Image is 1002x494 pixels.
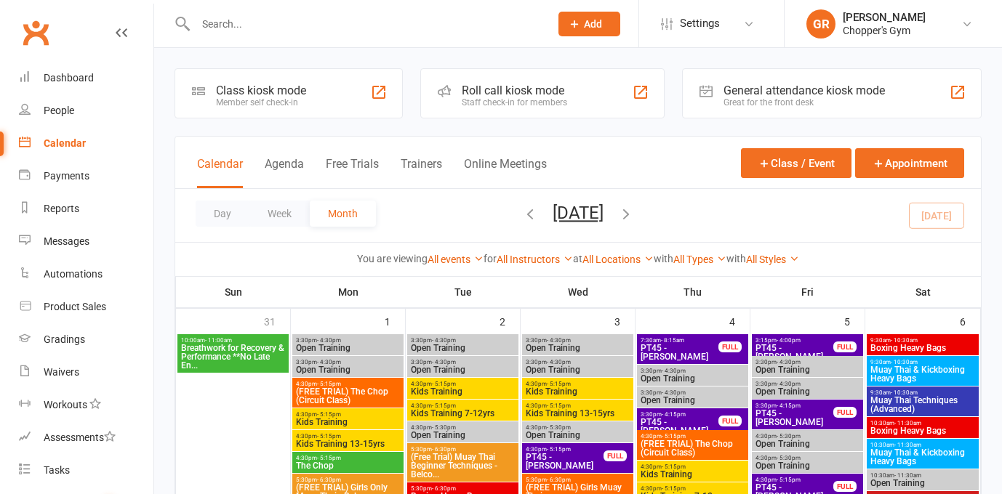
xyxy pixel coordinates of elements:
span: Kids Training [295,418,401,426]
button: Add [558,12,620,36]
a: Gradings [19,323,153,356]
button: Month [310,201,376,227]
span: 3:30pm [755,381,860,387]
span: (Free Trial) Muay Thai Beginner Techniques - Belco... [410,453,516,479]
span: 3:30pm [640,389,745,396]
span: - 11:30am [894,442,921,448]
span: - 5:15pm [432,381,456,387]
span: 3:15pm [755,337,834,344]
span: 3:30pm [295,337,401,344]
span: - 10:30am [891,389,918,396]
span: 10:30am [870,442,976,448]
span: 3:30pm [640,368,745,374]
button: Free Trials [326,157,379,188]
span: - 5:15pm [317,455,341,461]
span: - 5:15pm [317,433,341,440]
span: Open Training [640,374,745,383]
a: Dashboard [19,62,153,94]
a: Tasks [19,454,153,487]
span: Muay Thai Techniques (Advanced) [870,396,976,413]
a: Reports [19,193,153,225]
div: 3 [614,309,635,333]
span: PT45 - [PERSON_NAME] [640,418,719,435]
span: Boxing Heavy Bags [870,426,976,435]
span: - 4:30pm [547,337,571,344]
span: Kids Training 13-15yrs [295,440,401,448]
strong: You are viewing [357,253,428,264]
div: Assessments [44,432,116,443]
th: Sun [176,277,291,307]
div: Product Sales [44,301,106,312]
a: All Styles [746,254,799,265]
div: Dashboard [44,72,94,84]
a: All events [428,254,484,265]
span: - 5:15pm [432,402,456,409]
div: FULL [718,341,742,352]
span: Open Training [755,461,860,470]
span: Open Training [640,396,745,405]
span: - 5:15pm [317,381,341,387]
span: PT45 - [PERSON_NAME] [525,453,604,470]
a: Payments [19,160,153,193]
a: Workouts [19,389,153,421]
span: - 10:30am [891,359,918,365]
span: Open Training [410,365,516,374]
span: 3:30pm [410,337,516,344]
span: 4:30pm [640,433,745,440]
span: Open Training [410,431,516,440]
span: 3:30pm [410,359,516,365]
input: Search... [191,14,540,34]
span: PT45 - [PERSON_NAME] [755,409,834,426]
span: Kids Training 7-12yrs [410,409,516,418]
a: All Types [673,254,726,265]
span: 4:30pm [525,446,604,453]
span: - 5:30pm [547,424,571,431]
span: Muay Thai & Kickboxing Heavy Bags [870,448,976,466]
strong: with [654,253,673,264]
span: 10:30am [870,472,976,479]
th: Wed [521,277,636,307]
strong: for [484,253,497,264]
span: - 4:30pm [662,368,686,374]
div: Great for the front desk [724,97,885,108]
span: Open Training [755,365,860,374]
th: Fri [750,277,865,307]
span: Open Training [525,431,630,440]
div: 31 [264,309,290,333]
span: Open Training [295,365,401,374]
span: - 5:15pm [547,381,571,387]
span: 4:30pm [295,411,401,418]
div: FULL [604,450,627,461]
div: People [44,105,74,116]
div: Workouts [44,399,87,410]
span: - 10:30am [891,337,918,344]
span: 9:30am [870,337,976,344]
span: - 5:30pm [777,455,801,461]
span: - 6:30pm [432,446,456,453]
span: 4:30pm [525,402,630,409]
button: [DATE] [553,203,604,223]
span: 3:30pm [755,402,834,409]
div: Automations [44,268,103,280]
a: Waivers [19,356,153,389]
span: - 6:30pm [547,477,571,483]
span: Kids Training [410,387,516,396]
span: 5:30pm [410,485,516,492]
span: - 4:30pm [777,359,801,365]
a: Calendar [19,127,153,160]
span: - 4:00pm [777,337,801,344]
button: Trainers [401,157,442,188]
button: Class / Event [741,148,851,178]
span: 4:30pm [640,485,745,492]
span: Open Training [755,440,860,448]
span: - 11:30am [894,472,921,479]
span: 9:30am [870,389,976,396]
span: - 5:15pm [317,411,341,418]
div: Messages [44,235,89,247]
span: (FREE TRIAL) The Chop (Circuit Class) [295,387,401,405]
div: 6 [960,309,980,333]
span: 4:30pm [410,424,516,431]
span: - 4:30pm [317,337,341,344]
div: 2 [500,309,520,333]
span: Boxing Heavy Bags [870,344,976,352]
